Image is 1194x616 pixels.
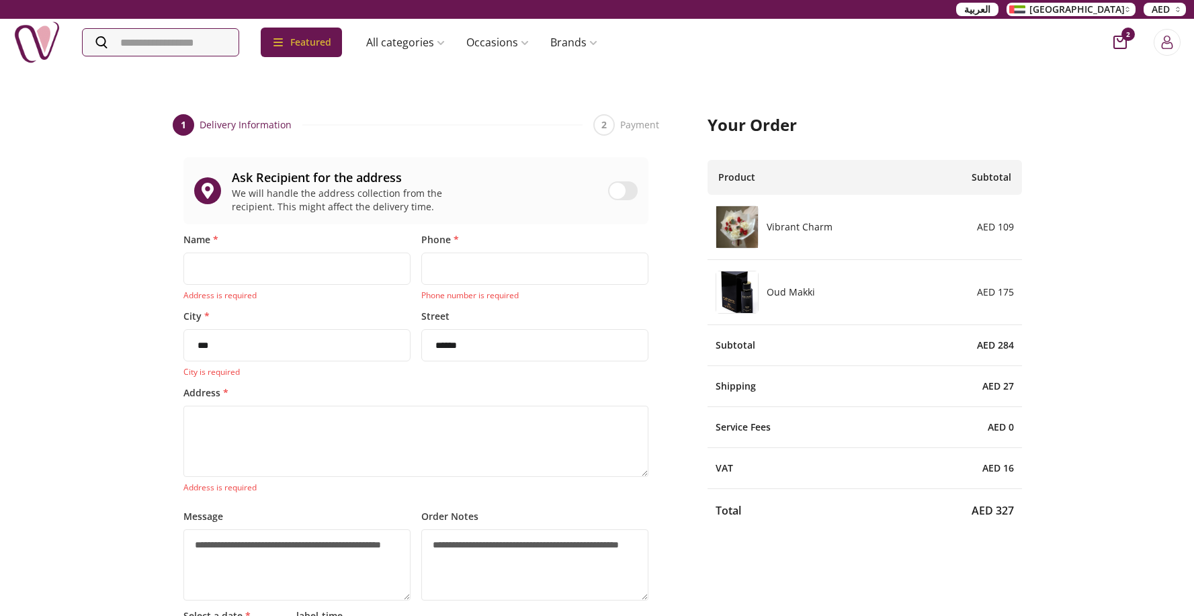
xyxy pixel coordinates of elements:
div: Featured [261,28,342,57]
a: All categories [355,29,456,56]
button: Login [1154,29,1181,56]
span: AED 0 [988,421,1014,434]
p: Address is required [183,290,411,301]
label: City [183,312,411,321]
h6: Oud Makki [759,285,815,299]
input: Search [83,29,239,56]
div: AED 175 [972,285,1014,299]
img: 1736577644977.jpg [716,206,758,248]
label: Street [421,312,648,321]
button: 1Delivery Information [173,114,292,136]
span: Product [718,171,755,184]
p: City is required [183,367,411,378]
span: Delivery Information [200,118,292,132]
div: Total [708,489,1021,519]
button: 2Payment [593,114,659,136]
img: Arabic_dztd3n.png [1009,5,1025,13]
h6: Vibrant Charm [759,220,833,234]
span: العربية [964,3,990,16]
h2: Your Order [708,114,1021,136]
p: Address is required [183,482,649,493]
button: [GEOGRAPHIC_DATA] [1007,3,1136,16]
img: Nigwa-uae-gifts [13,19,60,66]
button: cart-button [1113,36,1127,49]
label: Phone [421,235,648,245]
p: Phone number is required [421,290,648,301]
span: AED 16 [982,461,1014,475]
span: Subtotal [972,171,1011,184]
label: Message [183,512,411,521]
span: AED [1152,3,1170,16]
a: Occasions [456,29,540,56]
button: AED [1144,3,1186,16]
div: Shipping [708,366,1021,407]
span: AED 284 [977,339,1014,352]
img: 55%20115826.jpg9167.jpg [716,271,758,313]
div: Subtotal [708,325,1021,366]
label: Order Notes [421,512,648,521]
div: We will handle the address collection from the recipient. This might affect the delivery time. [232,187,452,214]
div: Ask Recipient for the address [232,168,598,187]
div: Service Fees [708,407,1021,448]
span: AED 327 [972,502,1014,519]
span: Payment [620,118,659,132]
span: AED 27 [982,380,1014,393]
label: Address [183,388,649,398]
div: 1 [173,114,194,136]
div: AED 109 [972,220,1014,234]
label: Name [183,235,411,245]
span: 2 [1121,28,1135,41]
a: Brands [540,29,608,56]
span: [GEOGRAPHIC_DATA] [1029,3,1125,16]
div: VAT [708,448,1021,489]
div: 2 [593,114,615,136]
